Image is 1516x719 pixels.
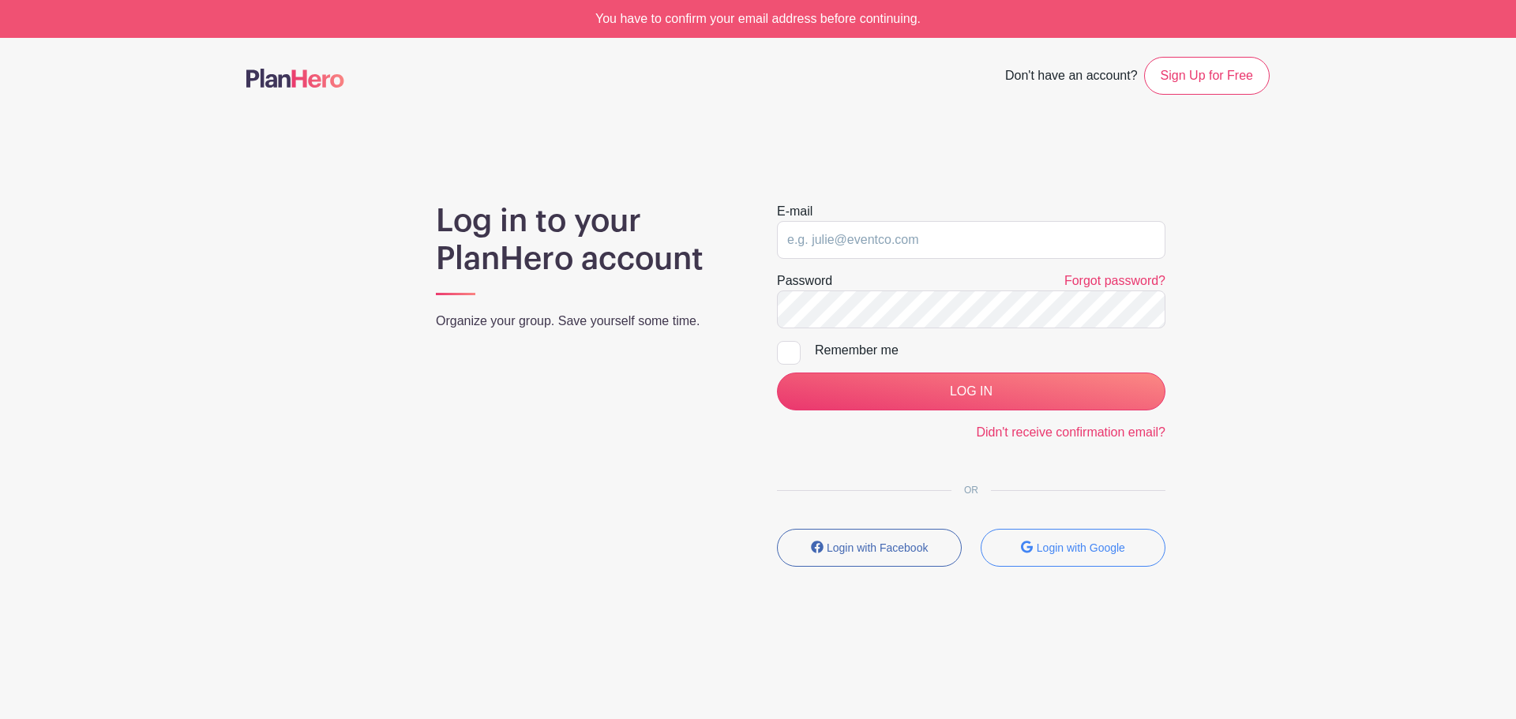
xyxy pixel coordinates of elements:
input: LOG IN [777,373,1165,410]
p: Organize your group. Save yourself some time. [436,312,739,331]
label: E-mail [777,202,812,221]
button: Login with Facebook [777,529,962,567]
small: Login with Facebook [827,541,928,554]
button: Login with Google [981,529,1165,567]
label: Password [777,271,832,290]
small: Login with Google [1037,541,1125,554]
img: logo-507f7623f17ff9eddc593b1ce0a138ce2505c220e1c5a4e2b4648c50719b7d32.svg [246,69,344,88]
span: Don't have an account? [1005,60,1138,95]
a: Sign Up for Free [1144,57,1270,95]
a: Forgot password? [1064,274,1165,287]
a: Didn't receive confirmation email? [976,425,1165,439]
span: OR [951,485,991,496]
input: e.g. julie@eventco.com [777,221,1165,259]
h1: Log in to your PlanHero account [436,202,739,278]
div: Remember me [815,341,1165,360]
